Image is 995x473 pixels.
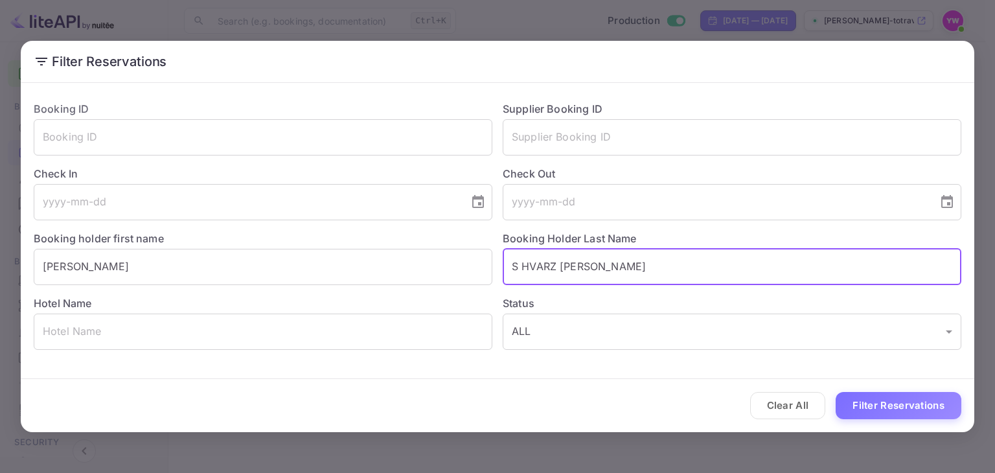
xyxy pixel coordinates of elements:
input: Supplier Booking ID [503,119,961,156]
label: Supplier Booking ID [503,102,602,115]
h2: Filter Reservations [21,41,974,82]
button: Choose date [934,189,960,215]
input: Booking ID [34,119,492,156]
label: Check In [34,166,492,181]
label: Booking ID [34,102,89,115]
label: Hotel Name [34,297,92,310]
input: Holder First Name [34,249,492,285]
label: Status [503,295,961,311]
div: ALL [503,314,961,350]
button: Clear All [750,392,826,420]
input: Holder Last Name [503,249,961,285]
label: Booking Holder Last Name [503,232,637,245]
button: Choose date [465,189,491,215]
label: Check Out [503,166,961,181]
input: yyyy-mm-dd [503,184,929,220]
input: Hotel Name [34,314,492,350]
label: Booking holder first name [34,232,164,245]
button: Filter Reservations [836,392,961,420]
input: yyyy-mm-dd [34,184,460,220]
